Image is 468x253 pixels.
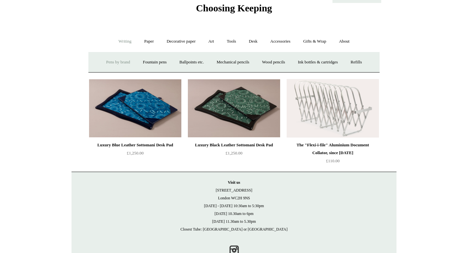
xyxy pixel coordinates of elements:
span: £1,250.00 [127,151,144,155]
a: Choosing Keeping [196,8,272,12]
p: [STREET_ADDRESS] London WC2H 9NS [DATE] - [DATE] 10:30am to 5:30pm [DATE] 10.30am to 6pm [DATE] 1... [78,179,390,233]
a: Luxury Blue Leather Sottomani Desk Pad Luxury Blue Leather Sottomani Desk Pad [89,79,181,138]
a: Paper [138,33,160,50]
div: Luxury Black Leather Sottomani Desk Pad [189,141,279,149]
div: Luxury Blue Leather Sottomani Desk Pad [91,141,180,149]
a: Mechanical pencils [211,54,255,71]
a: Luxury Blue Leather Sottomani Desk Pad £1,250.00 [89,141,181,168]
img: The "Flexi-i-file" Aluminium Document Collator, since 1941 [287,79,379,138]
a: Tools [221,33,242,50]
div: The "Flexi-i-file" Aluminium Document Collator, since [DATE] [288,141,377,157]
a: Luxury Black Leather Sottomani Desk Pad £1,250.00 [188,141,280,168]
img: Luxury Black Leather Sottomani Desk Pad [188,79,280,138]
a: Luxury Black Leather Sottomani Desk Pad Luxury Black Leather Sottomani Desk Pad [188,79,280,138]
a: Wood pencils [256,54,291,71]
span: £1,250.00 [226,151,242,155]
a: Ballpoints etc. [174,54,210,71]
a: Gifts & Wrap [297,33,332,50]
a: The "Flexi-i-file" Aluminium Document Collator, since [DATE] £110.00 [287,141,379,168]
a: About [333,33,356,50]
a: Refills [345,54,368,71]
a: Decorative paper [161,33,201,50]
strong: Visit us [228,180,240,185]
span: £110.00 [326,158,340,163]
a: Writing [113,33,137,50]
a: Accessories [265,33,296,50]
a: Art [202,33,220,50]
a: Pens by brand [100,54,136,71]
span: Choosing Keeping [196,3,272,13]
a: The "Flexi-i-file" Aluminium Document Collator, since 1941 The "Flexi-i-file" Aluminium Document ... [287,79,379,138]
a: Ink bottles & cartridges [292,54,344,71]
a: Fountain pens [137,54,172,71]
img: Luxury Blue Leather Sottomani Desk Pad [89,79,181,138]
a: Desk [243,33,264,50]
